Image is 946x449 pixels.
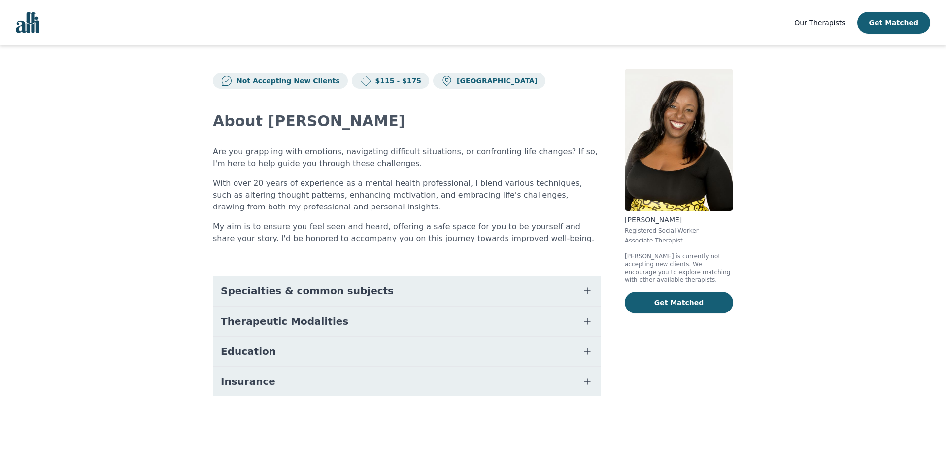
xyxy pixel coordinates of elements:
[625,69,733,211] img: Natasha_Halliday
[213,112,601,130] h2: About [PERSON_NAME]
[213,221,601,244] p: My aim is to ensure you feel seen and heard, offering a safe space for you to be yourself and sha...
[453,76,538,86] p: [GEOGRAPHIC_DATA]
[857,12,930,34] button: Get Matched
[625,227,733,235] p: Registered Social Worker
[794,19,845,27] span: Our Therapists
[213,276,601,306] button: Specialties & common subjects
[625,237,733,244] p: Associate Therapist
[221,284,394,298] span: Specialties & common subjects
[16,12,39,33] img: alli logo
[213,367,601,396] button: Insurance
[221,375,275,388] span: Insurance
[233,76,340,86] p: Not Accepting New Clients
[625,215,733,225] p: [PERSON_NAME]
[372,76,422,86] p: $115 - $175
[213,177,601,213] p: With over 20 years of experience as a mental health professional, I blend various techniques, suc...
[213,146,601,170] p: Are you grappling with emotions, navigating difficult situations, or confronting life changes? If...
[221,345,276,358] span: Education
[221,314,348,328] span: Therapeutic Modalities
[213,307,601,336] button: Therapeutic Modalities
[794,17,845,29] a: Our Therapists
[625,252,733,284] p: [PERSON_NAME] is currently not accepting new clients. We encourage you to explore matching with o...
[625,292,733,313] button: Get Matched
[213,337,601,366] button: Education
